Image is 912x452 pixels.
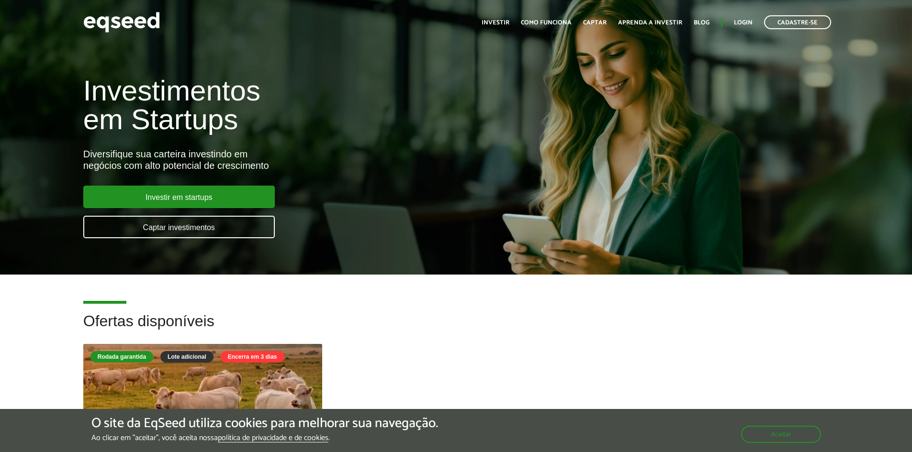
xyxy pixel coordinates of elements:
[694,20,709,26] a: Blog
[83,186,275,208] a: Investir em startups
[741,426,821,443] button: Aceitar
[83,77,525,134] h1: Investimentos em Startups
[83,313,829,344] h2: Ofertas disponíveis
[583,20,607,26] a: Captar
[160,351,214,363] div: Lote adicional
[83,10,160,35] img: EqSeed
[734,20,753,26] a: Login
[91,433,438,442] p: Ao clicar em "aceitar", você aceita nossa .
[521,20,572,26] a: Como funciona
[83,148,525,171] div: Diversifique sua carteira investindo em negócios com alto potencial de crescimento
[90,351,153,363] div: Rodada garantida
[221,351,284,363] div: Encerra em 3 dias
[618,20,682,26] a: Aprenda a investir
[83,216,275,238] a: Captar investimentos
[764,15,831,29] a: Cadastre-se
[218,434,328,442] a: política de privacidade e de cookies
[91,416,438,431] h5: O site da EqSeed utiliza cookies para melhorar sua navegação.
[482,20,509,26] a: Investir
